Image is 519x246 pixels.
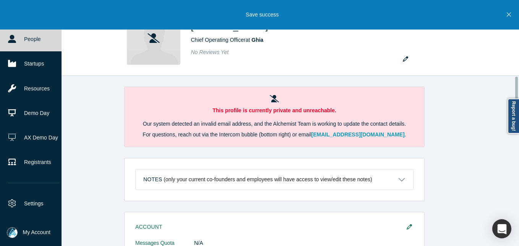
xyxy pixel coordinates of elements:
[508,98,519,134] a: Report a bug!
[7,227,18,238] img: Mia Scott's Account
[143,175,162,184] h3: Notes
[135,223,403,231] h3: Account
[251,37,263,43] a: Ghia
[135,120,414,128] p: Our system detected an invalid email address, and the Alchemist Team is working to update the con...
[136,169,413,190] button: Notes (only your current co-founders and employees will have access to view/edit these notes)
[23,228,50,236] span: My Account
[246,11,279,19] p: Save success
[311,131,405,138] a: [EMAIL_ADDRESS][DOMAIN_NAME]
[135,131,414,139] p: For questions, reach out via the Intercom bubble (bottom right) or email .
[135,107,414,115] p: This profile is currently private and unreachable.
[191,37,264,43] span: Chief Operating Officer at
[191,49,229,55] span: No Reviews Yet
[7,227,50,238] button: My Account
[164,176,372,183] p: (only your current co-founders and employees will have access to view/edit these notes)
